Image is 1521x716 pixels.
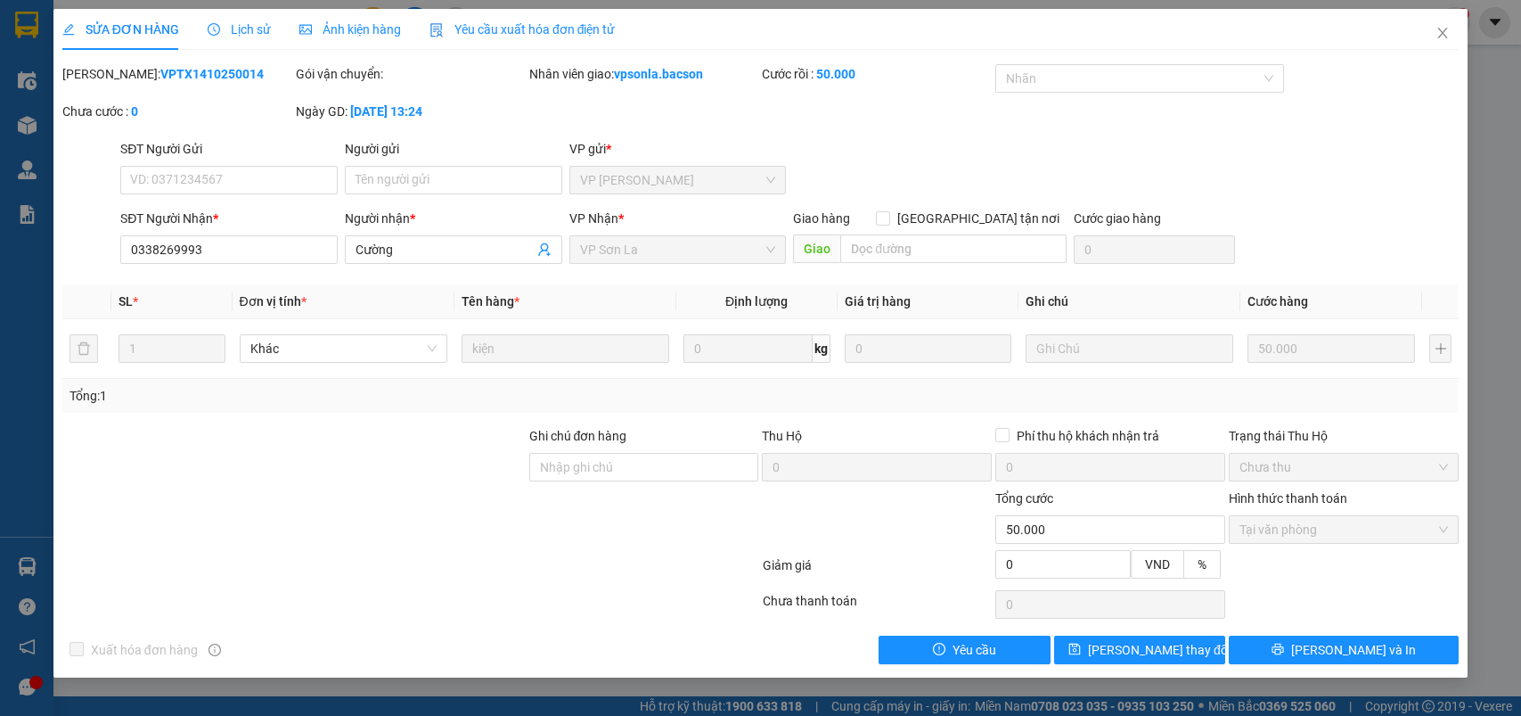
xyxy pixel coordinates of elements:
span: Khác [250,335,437,362]
input: VD: Bàn, Ghế [462,334,669,363]
div: Ngày GD: [296,102,526,121]
div: SĐT Người Nhận [120,209,338,228]
span: printer [1272,643,1284,657]
b: vpsonla.bacson [614,67,703,81]
div: Chưa thanh toán [761,591,994,622]
span: Xuất hóa đơn hàng [84,640,205,660]
span: VP Nhận [569,211,618,226]
div: Người gửi [345,139,562,159]
div: Cước rồi : [762,64,992,84]
b: 0 [131,104,138,119]
input: Dọc đường [840,235,1067,263]
button: exclamation-circleYêu cầu [879,636,1050,664]
input: Ghi chú đơn hàng [529,453,759,481]
div: SĐT Người Gửi [120,139,338,159]
div: Chưa cước : [62,102,292,121]
span: user-add [537,243,552,257]
span: [PERSON_NAME] và In [1291,640,1416,660]
span: Thu Hộ [762,429,802,443]
span: [PERSON_NAME] thay đổi [1088,640,1231,660]
div: Gói vận chuyển: [296,64,526,84]
span: [GEOGRAPHIC_DATA] tận nơi [890,209,1067,228]
span: Tên hàng [462,294,519,309]
input: 0 [845,334,1012,363]
span: Cước hàng [1247,294,1308,309]
span: Giá trị hàng [845,294,911,309]
span: VP Thanh Xuân [580,167,776,193]
span: Lịch sử [208,22,271,37]
label: Hình thức thanh toán [1229,491,1347,506]
div: Tổng: 1 [70,386,588,406]
span: info-circle [209,644,221,656]
div: VP gửi [569,139,787,159]
span: Đơn vị tính [240,294,307,309]
button: Close [1418,9,1468,59]
label: Cước giao hàng [1074,211,1161,226]
b: [DATE] 13:24 [350,104,422,119]
div: Nhân viên giao: [529,64,759,84]
button: plus [1429,334,1451,363]
span: Định lượng [725,294,788,309]
span: save [1068,643,1081,657]
span: kg [813,334,830,363]
span: Tại văn phòng [1239,516,1448,543]
span: VND [1145,557,1170,572]
input: 0 [1247,334,1415,363]
span: Tổng cước [995,491,1053,506]
span: VP Sơn La [580,236,776,263]
div: Người nhận [345,209,562,228]
th: Ghi chú [1018,284,1240,319]
div: [PERSON_NAME]: [62,64,292,84]
b: 50.000 [816,67,855,81]
img: icon [429,23,444,37]
span: Yêu cầu [953,640,996,660]
span: picture [299,23,312,36]
span: SỬA ĐƠN HÀNG [62,22,179,37]
div: Giảm giá [761,556,994,587]
span: Ảnh kiện hàng [299,22,401,37]
div: Trạng thái Thu Hộ [1229,426,1459,446]
span: % [1198,557,1206,572]
span: clock-circle [208,23,220,36]
span: exclamation-circle [933,643,945,657]
input: Cước giao hàng [1074,235,1235,264]
button: printer[PERSON_NAME] và In [1229,636,1459,664]
b: VPTX1410250014 [160,67,264,81]
span: SL [119,294,133,309]
button: delete [70,334,98,363]
span: Giao hàng [793,211,850,226]
span: edit [62,23,75,36]
span: Yêu cầu xuất hóa đơn điện tử [429,22,616,37]
input: Ghi Chú [1026,334,1233,363]
span: Phí thu hộ khách nhận trả [1010,426,1166,446]
span: Giao [793,235,840,263]
span: Chưa thu [1239,454,1448,481]
span: close [1435,26,1450,40]
label: Ghi chú đơn hàng [529,429,627,443]
button: save[PERSON_NAME] thay đổi [1054,636,1225,664]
